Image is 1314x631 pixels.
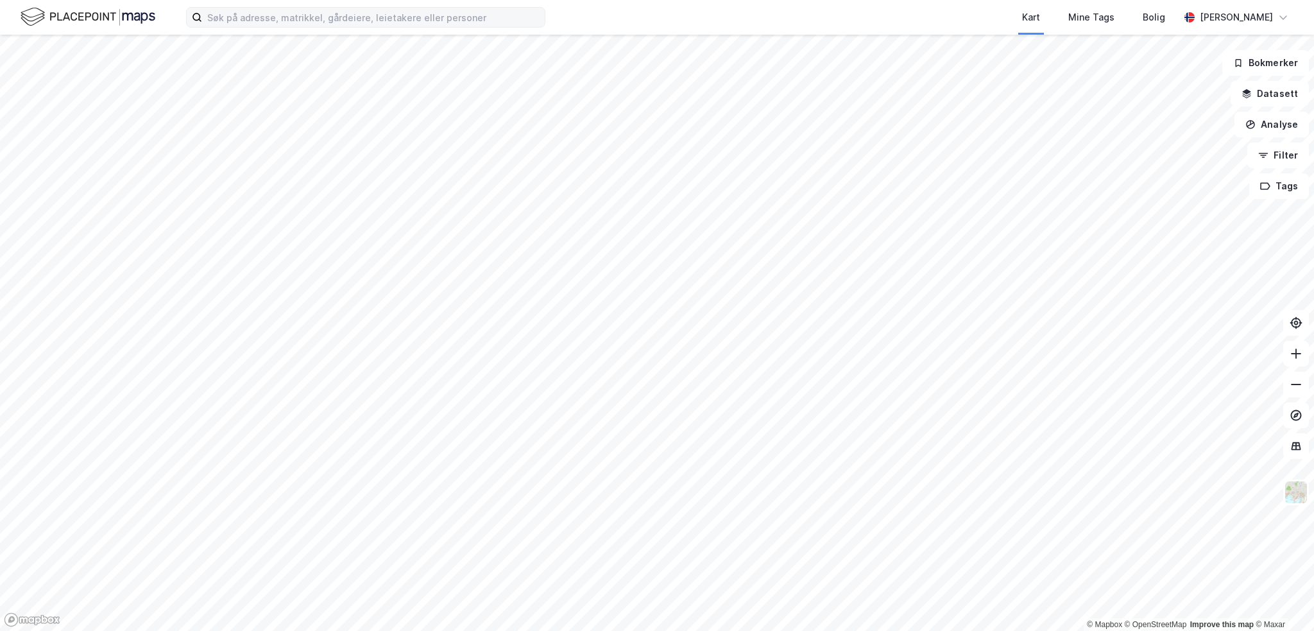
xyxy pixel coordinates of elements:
[1200,10,1273,25] div: [PERSON_NAME]
[1068,10,1114,25] div: Mine Tags
[1143,10,1165,25] div: Bolig
[21,6,155,28] img: logo.f888ab2527a4732fd821a326f86c7f29.svg
[1022,10,1040,25] div: Kart
[202,8,545,27] input: Søk på adresse, matrikkel, gårdeiere, leietakere eller personer
[1250,569,1314,631] iframe: Chat Widget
